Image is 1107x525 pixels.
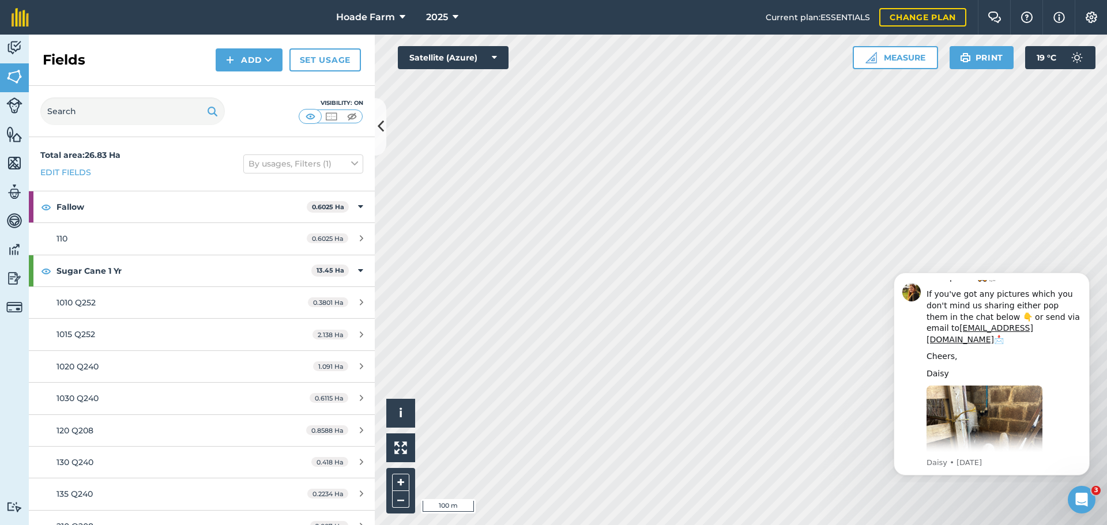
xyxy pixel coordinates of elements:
a: 1030 Q2400.6115 Ha [29,383,375,414]
img: svg+xml;base64,PHN2ZyB4bWxucz0iaHR0cDovL3d3dy53My5vcmcvMjAwMC9zdmciIHdpZHRoPSIxOCIgaGVpZ2h0PSIyNC... [41,200,51,214]
div: Visibility: On [299,99,363,108]
a: 120 Q2080.8588 Ha [29,415,375,446]
img: svg+xml;base64,PD94bWwgdmVyc2lvbj0iMS4wIiBlbmNvZGluZz0idXRmLTgiPz4KPCEtLSBHZW5lcmF0b3I6IEFkb2JlIE... [6,39,22,56]
span: 0.8588 Ha [306,425,348,435]
strong: Fallow [57,191,307,222]
img: svg+xml;base64,PHN2ZyB4bWxucz0iaHR0cDovL3d3dy53My5vcmcvMjAwMC9zdmciIHdpZHRoPSI1MCIgaGVpZ2h0PSI0MC... [345,111,359,122]
span: 135 Q240 [57,489,93,499]
strong: 0.6025 Ha [312,203,344,211]
img: svg+xml;base64,PD94bWwgdmVyc2lvbj0iMS4wIiBlbmNvZGluZz0idXRmLTgiPz4KPCEtLSBHZW5lcmF0b3I6IEFkb2JlIE... [6,270,22,287]
img: svg+xml;base64,PD94bWwgdmVyc2lvbj0iMS4wIiBlbmNvZGluZz0idXRmLTgiPz4KPCEtLSBHZW5lcmF0b3I6IEFkb2JlIE... [6,299,22,315]
img: svg+xml;base64,PHN2ZyB4bWxucz0iaHR0cDovL3d3dy53My5vcmcvMjAwMC9zdmciIHdpZHRoPSIxOCIgaGVpZ2h0PSIyNC... [41,264,51,278]
strong: Total area : 26.83 Ha [40,150,121,160]
a: 130 Q2400.418 Ha [29,447,375,478]
img: svg+xml;base64,PHN2ZyB4bWxucz0iaHR0cDovL3d3dy53My5vcmcvMjAwMC9zdmciIHdpZHRoPSI1MCIgaGVpZ2h0PSI0MC... [303,111,318,122]
div: Sugar Cane 1 Yr13.45 Ha [29,255,375,286]
img: fieldmargin Logo [12,8,29,27]
img: svg+xml;base64,PHN2ZyB4bWxucz0iaHR0cDovL3d3dy53My5vcmcvMjAwMC9zdmciIHdpZHRoPSIxOSIgaGVpZ2h0PSIyNC... [960,51,971,65]
button: By usages, Filters (1) [243,154,363,173]
span: 0.6025 Ha [307,233,348,243]
span: 1030 Q240 [57,393,99,403]
span: Current plan : ESSENTIALS [766,11,870,24]
img: A cog icon [1085,12,1098,23]
span: 3 [1091,486,1101,495]
button: Add [216,48,283,71]
button: – [392,491,409,508]
img: svg+xml;base64,PHN2ZyB4bWxucz0iaHR0cDovL3d3dy53My5vcmcvMjAwMC9zdmciIHdpZHRoPSIxNyIgaGVpZ2h0PSIxNy... [1053,10,1065,24]
img: svg+xml;base64,PHN2ZyB4bWxucz0iaHR0cDovL3d3dy53My5vcmcvMjAwMC9zdmciIHdpZHRoPSI1NiIgaGVpZ2h0PSI2MC... [6,126,22,143]
img: svg+xml;base64,PD94bWwgdmVyc2lvbj0iMS4wIiBlbmNvZGluZz0idXRmLTgiPz4KPCEtLSBHZW5lcmF0b3I6IEFkb2JlIE... [6,97,22,114]
span: 110 [57,233,67,244]
strong: 13.45 Ha [317,266,344,274]
img: svg+xml;base64,PHN2ZyB4bWxucz0iaHR0cDovL3d3dy53My5vcmcvMjAwMC9zdmciIHdpZHRoPSI1MCIgaGVpZ2h0PSI0MC... [324,111,338,122]
img: svg+xml;base64,PD94bWwgdmVyc2lvbj0iMS4wIiBlbmNvZGluZz0idXRmLTgiPz4KPCEtLSBHZW5lcmF0b3I6IEFkb2JlIE... [1065,46,1089,69]
img: Ruler icon [865,52,877,63]
img: svg+xml;base64,PD94bWwgdmVyc2lvbj0iMS4wIiBlbmNvZGluZz0idXRmLTgiPz4KPCEtLSBHZW5lcmF0b3I6IEFkb2JlIE... [6,183,22,201]
span: 0.418 Ha [311,457,348,467]
img: Four arrows, one pointing top left, one top right, one bottom right and the last bottom left [394,441,407,454]
button: i [386,399,415,428]
a: Edit fields [40,166,91,179]
span: 0.6115 Ha [310,393,348,403]
span: 1.091 Ha [313,361,348,371]
span: 0.2234 Ha [307,489,348,498]
a: 1100.6025 Ha [29,223,375,254]
button: 19 °C [1025,46,1095,69]
strong: Sugar Cane 1 Yr [57,255,311,286]
img: svg+xml;base64,PHN2ZyB4bWxucz0iaHR0cDovL3d3dy53My5vcmcvMjAwMC9zdmciIHdpZHRoPSI1NiIgaGVpZ2h0PSI2MC... [6,154,22,172]
a: Set usage [289,48,361,71]
iframe: Intercom notifications message [876,262,1107,482]
span: 1010 Q252 [57,297,96,308]
span: i [399,406,402,420]
input: Search [40,97,225,125]
button: Satellite (Azure) [398,46,509,69]
img: svg+xml;base64,PD94bWwgdmVyc2lvbj0iMS4wIiBlbmNvZGluZz0idXRmLTgiPz4KPCEtLSBHZW5lcmF0b3I6IEFkb2JlIE... [6,212,22,229]
span: 2025 [426,10,448,24]
a: 135 Q2400.2234 Ha [29,478,375,509]
div: Fallow0.6025 Ha [29,191,375,222]
button: + [392,474,409,491]
h2: Fields [43,51,85,69]
a: 1020 Q2401.091 Ha [29,351,375,382]
img: svg+xml;base64,PHN2ZyB4bWxucz0iaHR0cDovL3d3dy53My5vcmcvMjAwMC9zdmciIHdpZHRoPSIxOSIgaGVpZ2h0PSIyNC... [207,104,218,118]
span: 1015 Q252 [57,329,95,339]
img: A question mark icon [1020,12,1034,23]
span: 0.3801 Ha [308,297,348,307]
span: 120 Q208 [57,425,93,436]
img: svg+xml;base64,PD94bWwgdmVyc2lvbj0iMS4wIiBlbmNvZGluZz0idXRmLTgiPz4KPCEtLSBHZW5lcmF0b3I6IEFkb2JlIE... [6,241,22,258]
img: svg+xml;base64,PHN2ZyB4bWxucz0iaHR0cDovL3d3dy53My5vcmcvMjAwMC9zdmciIHdpZHRoPSI1NiIgaGVpZ2h0PSI2MC... [6,68,22,85]
iframe: Intercom live chat [1068,486,1095,513]
button: Print [950,46,1014,69]
span: 130 Q240 [57,457,93,467]
span: 1020 Q240 [57,361,99,372]
span: 2.138 Ha [312,330,348,339]
button: Measure [853,46,938,69]
span: 19 ° C [1037,46,1056,69]
img: Two speech bubbles overlapping with the left bubble in the forefront [988,12,1001,23]
a: 1015 Q2522.138 Ha [29,319,375,350]
img: svg+xml;base64,PD94bWwgdmVyc2lvbj0iMS4wIiBlbmNvZGluZz0idXRmLTgiPz4KPCEtLSBHZW5lcmF0b3I6IEFkb2JlIE... [6,501,22,512]
a: Change plan [879,8,966,27]
img: svg+xml;base64,PHN2ZyB4bWxucz0iaHR0cDovL3d3dy53My5vcmcvMjAwMC9zdmciIHdpZHRoPSIxNCIgaGVpZ2h0PSIyNC... [226,53,234,67]
a: 1010 Q2520.3801 Ha [29,287,375,318]
span: Hoade Farm [336,10,395,24]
